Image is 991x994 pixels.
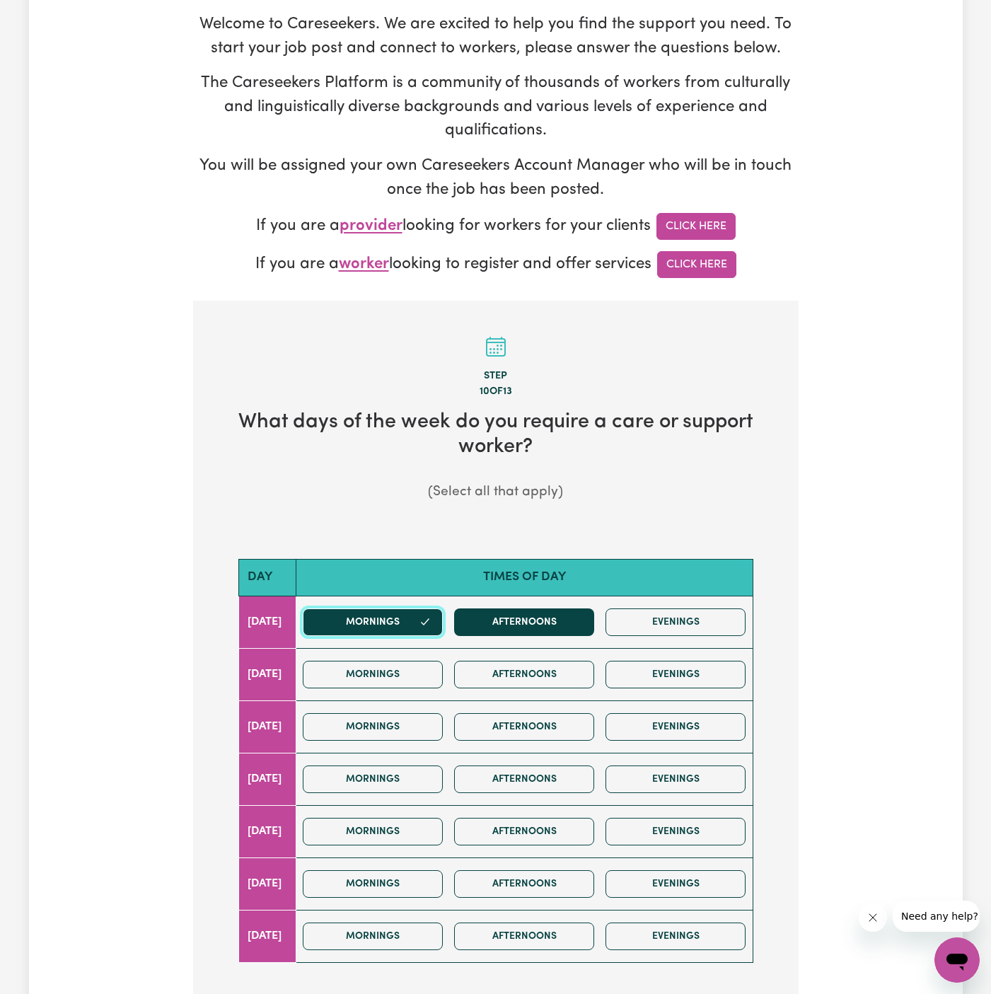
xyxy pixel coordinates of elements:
[340,219,402,235] span: provider
[216,482,776,503] p: (Select all that apply)
[303,608,443,636] button: Mornings
[454,713,594,741] button: Afternoons
[605,818,746,845] button: Evenings
[216,384,776,400] div: 10 of 13
[193,251,799,278] p: If you are a looking to register and offer services
[193,213,799,240] p: If you are a looking for workers for your clients
[454,818,594,845] button: Afternoons
[193,154,799,202] p: You will be assigned your own Careseekers Account Manager who will be in touch once the job has b...
[657,251,736,278] a: Click Here
[216,369,776,384] div: Step
[303,818,443,845] button: Mornings
[454,765,594,793] button: Afternoons
[605,765,746,793] button: Evenings
[296,560,753,596] th: Times of day
[193,71,799,143] p: The Careseekers Platform is a community of thousands of workers from culturally and linguisticall...
[656,213,736,240] a: Click Here
[605,713,746,741] button: Evenings
[238,648,296,700] td: [DATE]
[238,753,296,805] td: [DATE]
[238,805,296,857] td: [DATE]
[605,870,746,898] button: Evenings
[454,608,594,636] button: Afternoons
[605,608,746,636] button: Evenings
[934,937,980,983] iframe: Button to launch messaging window
[238,700,296,753] td: [DATE]
[605,923,746,950] button: Evenings
[238,560,296,596] th: Day
[303,661,443,688] button: Mornings
[454,661,594,688] button: Afternoons
[454,923,594,950] button: Afternoons
[193,13,799,60] p: Welcome to Careseekers. We are excited to help you find the support you need. To start your job p...
[859,903,887,932] iframe: Close message
[238,596,296,648] td: [DATE]
[238,857,296,910] td: [DATE]
[303,923,443,950] button: Mornings
[454,870,594,898] button: Afternoons
[605,661,746,688] button: Evenings
[339,257,389,273] span: worker
[216,410,776,459] h2: What days of the week do you require a care or support worker?
[238,910,296,962] td: [DATE]
[303,765,443,793] button: Mornings
[893,901,980,932] iframe: Message from company
[303,870,443,898] button: Mornings
[303,713,443,741] button: Mornings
